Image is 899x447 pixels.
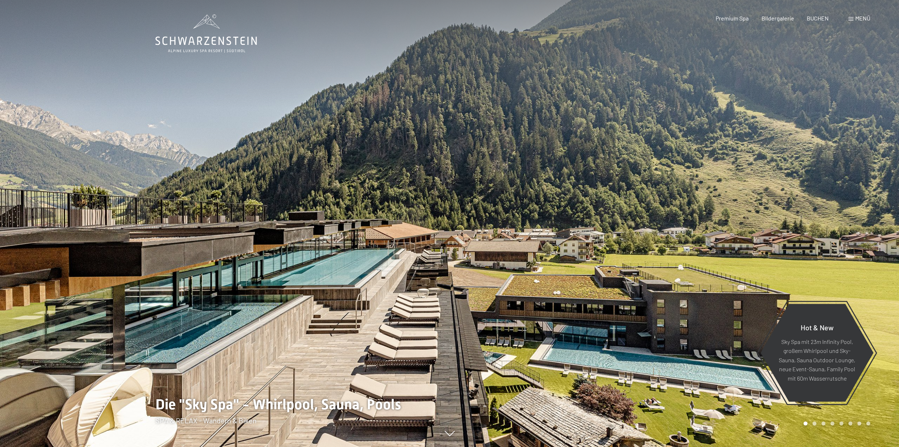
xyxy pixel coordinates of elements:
[716,15,749,22] a: Premium Spa
[807,15,829,22] a: BUCHEN
[801,422,870,425] div: Carousel Pagination
[848,422,852,425] div: Carousel Page 6
[813,422,816,425] div: Carousel Page 2
[804,422,807,425] div: Carousel Page 1 (Current Slide)
[778,337,856,383] p: Sky Spa mit 23m Infinity Pool, großem Whirlpool und Sky-Sauna, Sauna Outdoor Lounge, neue Event-S...
[760,303,874,402] a: Hot & New Sky Spa mit 23m Infinity Pool, großem Whirlpool und Sky-Sauna, Sauna Outdoor Lounge, ne...
[801,323,834,331] span: Hot & New
[762,15,794,22] a: Bildergalerie
[830,422,834,425] div: Carousel Page 4
[821,422,825,425] div: Carousel Page 3
[857,422,861,425] div: Carousel Page 7
[839,422,843,425] div: Carousel Page 5
[855,15,870,22] span: Menü
[866,422,870,425] div: Carousel Page 8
